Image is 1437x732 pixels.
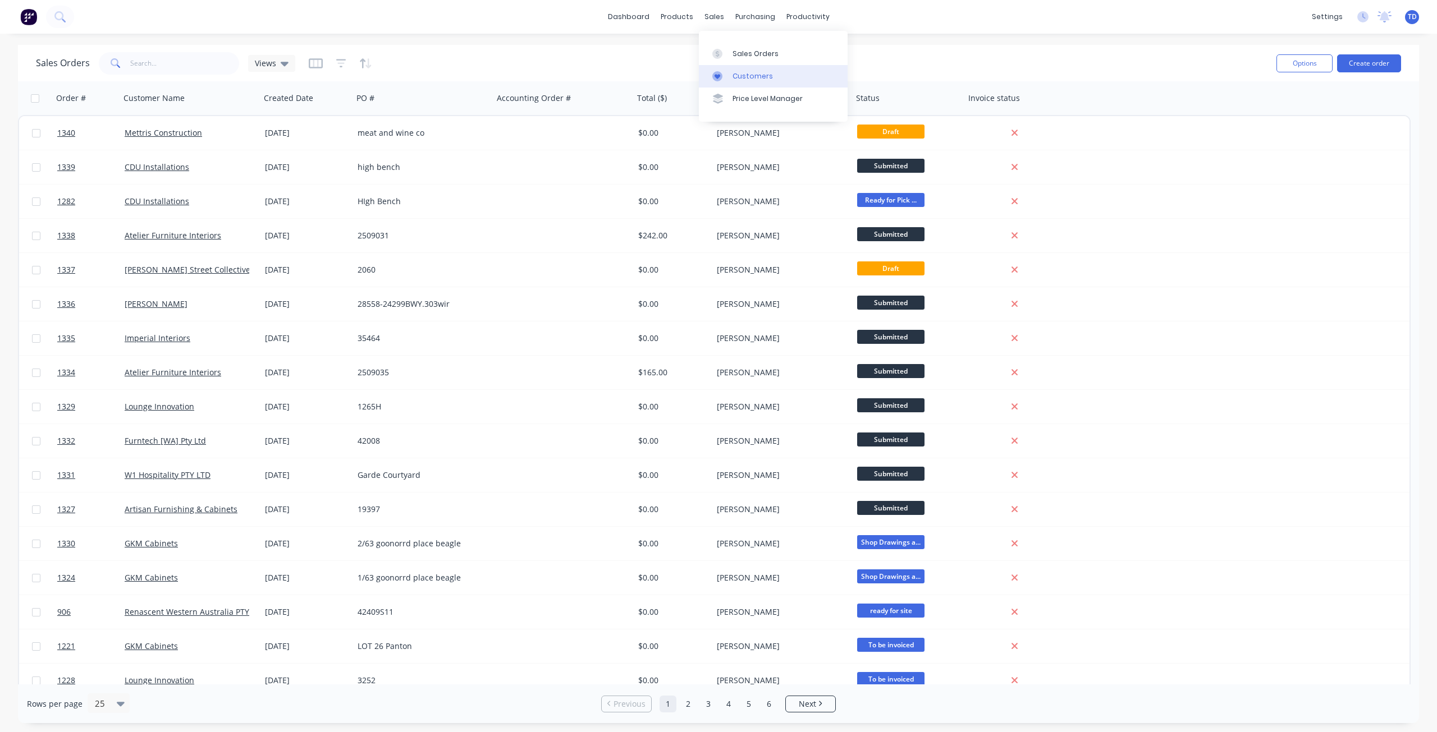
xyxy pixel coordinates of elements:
[125,504,237,514] a: Artisan Furnishing & Cabinets
[57,504,75,515] span: 1327
[125,538,178,549] a: GKM Cabinets
[638,435,704,446] div: $0.00
[358,538,482,549] div: 2/63 goonorrd place beagle
[20,8,37,25] img: Factory
[356,93,374,104] div: PO #
[57,116,125,150] a: 1340
[57,264,75,275] span: 1337
[125,196,189,206] a: CDU Installations
[968,93,1020,104] div: Invoice status
[857,227,925,241] span: Submitted
[57,641,75,652] span: 1221
[717,435,841,446] div: [PERSON_NAME]
[857,364,925,378] span: Submitted
[265,401,349,412] div: [DATE]
[265,298,349,310] div: [DATE]
[265,435,349,446] div: [DATE]
[56,93,86,104] div: Order #
[786,698,835,710] a: Next page
[717,127,841,139] div: [PERSON_NAME]
[761,696,777,712] a: Page 6
[857,330,925,344] span: Submitted
[637,93,667,104] div: Total ($)
[1276,54,1333,72] button: Options
[125,572,178,583] a: GKM Cabinets
[638,127,704,139] div: $0.00
[717,196,841,207] div: [PERSON_NAME]
[265,469,349,481] div: [DATE]
[125,469,210,480] a: W1 Hospitality PTY LTD
[497,93,571,104] div: Accounting Order #
[57,185,125,218] a: 1282
[733,71,773,81] div: Customers
[638,298,704,310] div: $0.00
[638,162,704,173] div: $0.00
[358,572,482,583] div: 1/63 goonorrd place beagle
[638,367,704,378] div: $165.00
[57,287,125,321] a: 1336
[265,333,349,344] div: [DATE]
[36,58,90,68] h1: Sales Orders
[358,641,482,652] div: LOT 26 Panton
[125,162,189,172] a: CDU Installations
[57,298,75,310] span: 1336
[358,469,482,481] div: Garde Courtyard
[125,435,206,446] a: Furntech [WA] Pty Ltd
[1306,8,1348,25] div: settings
[717,264,841,275] div: [PERSON_NAME]
[125,675,194,685] a: Lounge Innovation
[857,125,925,139] span: Draft
[638,572,704,583] div: $0.00
[265,196,349,207] div: [DATE]
[265,367,349,378] div: [DATE]
[358,127,482,139] div: meat and wine co
[358,298,482,310] div: 28558-24299BWY.303wir
[265,230,349,241] div: [DATE]
[123,93,185,104] div: Customer Name
[857,432,925,446] span: Submitted
[27,698,83,710] span: Rows per page
[57,492,125,526] a: 1327
[717,572,841,583] div: [PERSON_NAME]
[358,675,482,686] div: 3252
[638,675,704,686] div: $0.00
[57,572,75,583] span: 1324
[602,698,651,710] a: Previous page
[57,435,75,446] span: 1332
[358,367,482,378] div: 2509035
[699,88,848,110] a: Price Level Manager
[857,398,925,412] span: Submitted
[57,424,125,458] a: 1332
[255,57,276,69] span: Views
[125,401,194,412] a: Lounge Innovation
[857,638,925,652] span: To be invoiced
[57,675,75,686] span: 1228
[638,469,704,481] div: $0.00
[358,333,482,344] div: 35464
[717,538,841,549] div: [PERSON_NAME]
[358,230,482,241] div: 2509031
[638,230,704,241] div: $242.00
[717,606,841,618] div: [PERSON_NAME]
[57,401,75,412] span: 1329
[638,538,704,549] div: $0.00
[717,401,841,412] div: [PERSON_NAME]
[358,196,482,207] div: HIgh Bench
[857,604,925,618] span: ready for site
[717,469,841,481] div: [PERSON_NAME]
[717,675,841,686] div: [PERSON_NAME]
[57,162,75,173] span: 1339
[638,401,704,412] div: $0.00
[265,538,349,549] div: [DATE]
[57,367,75,378] span: 1334
[265,162,349,173] div: [DATE]
[264,93,313,104] div: Created Date
[130,52,240,75] input: Search...
[717,298,841,310] div: [PERSON_NAME]
[358,162,482,173] div: high bench
[740,696,757,712] a: Page 5
[857,467,925,481] span: Submitted
[857,296,925,310] span: Submitted
[781,8,835,25] div: productivity
[57,538,75,549] span: 1330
